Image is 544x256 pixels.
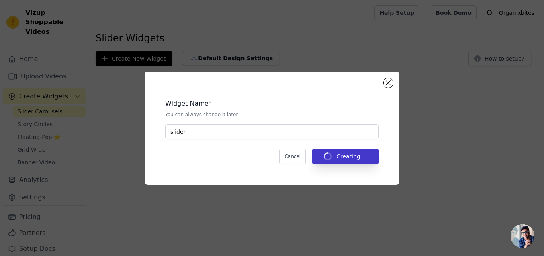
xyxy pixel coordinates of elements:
button: Creating... [312,149,379,164]
legend: Widget Name [165,99,209,108]
p: You can always change it later [165,111,379,118]
button: Cancel [279,149,306,164]
button: Close modal [384,78,393,88]
div: Open chat [511,224,534,248]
